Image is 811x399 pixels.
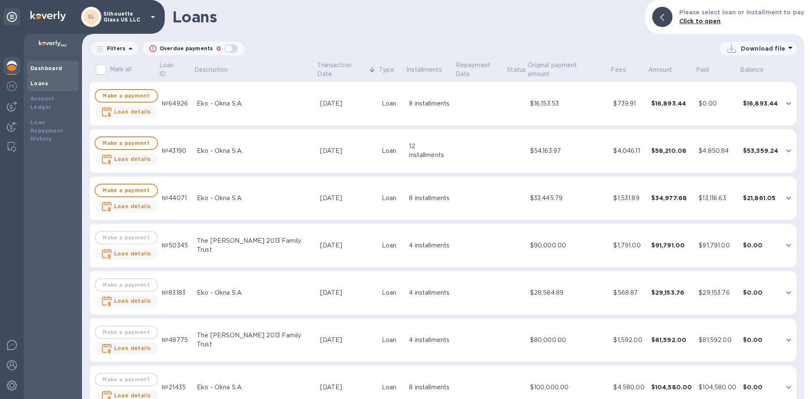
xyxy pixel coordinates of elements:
[613,288,644,297] div: $568.87
[699,383,736,392] div: $104,580.00
[699,241,736,250] div: $91,791.00
[162,336,190,345] div: №48775
[613,383,644,392] div: $4,580.00
[30,80,48,87] b: Loans
[613,194,644,203] div: $1,531.89
[651,241,692,250] div: $91,791.00
[782,144,795,157] button: expand row
[782,97,795,110] button: expand row
[651,336,692,344] div: $81,592.00
[320,241,375,250] div: [DATE]
[95,248,158,260] button: Loan details
[30,119,63,142] b: Loan Repayment History
[613,147,644,155] div: $4,046.11
[743,288,778,297] div: $0.00
[114,156,151,162] b: Loan details
[162,241,190,250] div: №50345
[651,288,692,297] div: $29,153.76
[782,334,795,346] button: expand row
[194,65,228,74] p: Description
[162,147,190,155] div: №43190
[382,336,403,345] div: Loan
[95,295,158,307] button: Loan details
[95,342,158,355] button: Loan details
[317,61,366,79] p: Transaction Date
[507,65,526,74] span: Status
[162,288,190,297] div: №83183
[406,65,453,74] span: Installments
[159,61,182,79] p: Loan ID
[320,194,375,203] div: [DATE]
[379,65,405,74] span: Type
[30,65,63,71] b: Dashboard
[95,201,158,213] button: Loan details
[95,106,158,118] button: Loan details
[194,65,239,74] span: Description
[320,147,375,155] div: [DATE]
[782,286,795,299] button: expand row
[528,61,599,79] p: Original payment amount
[782,192,795,204] button: expand row
[679,9,804,16] b: Please select loan or installment to pay
[382,241,403,250] div: Loan
[409,383,452,392] div: 8 installments
[110,65,132,74] p: Mark all
[611,65,637,74] span: Fees
[530,383,607,392] div: $100,000.00
[651,194,692,202] div: $34,977.68
[143,42,245,55] button: Overdue payments0
[409,99,452,108] div: 8 installments
[743,241,778,250] div: $0.00
[741,44,785,53] p: Download file
[102,138,150,148] span: Make a payment
[197,383,313,392] div: Eko - Okna S.A.
[317,61,377,79] span: Transaction Date
[696,65,709,74] p: Paid
[743,336,778,344] div: $0.00
[95,153,158,166] button: Loan details
[613,336,644,345] div: $1,592.00
[699,194,736,203] div: $13,116.63
[782,239,795,252] button: expand row
[699,147,736,155] div: $4,850.84
[102,185,150,195] span: Make a payment
[409,336,452,345] div: 4 installments
[699,99,736,108] div: $0.00
[648,65,683,74] span: Amount
[216,44,221,53] p: 0
[740,65,764,74] p: Balance
[409,288,452,297] div: 4 installments
[382,147,403,155] div: Loan
[699,288,736,297] div: $29,153.76
[456,61,506,79] p: Repayment Date
[740,65,775,74] span: Balance
[320,336,375,345] div: [DATE]
[679,18,721,24] b: Click to open
[743,383,778,391] div: $0.00
[409,194,452,203] div: 8 installments
[114,298,151,304] b: Loan details
[530,99,607,108] div: $16,153.53
[648,65,672,74] p: Amount
[651,99,692,108] div: $16,893.44
[95,136,158,150] button: Make a payment
[613,241,644,250] div: $1,791.00
[95,89,158,103] button: Make a payment
[114,345,151,351] b: Loan details
[114,109,151,115] b: Loan details
[197,236,313,254] div: The [PERSON_NAME] 2013 Family Trust
[382,288,403,297] div: Loan
[102,91,150,101] span: Make a payment
[162,194,190,203] div: №44071
[7,81,17,91] img: Foreign exchange
[409,142,452,160] div: 12 installments
[699,336,736,345] div: $81,592.00
[611,65,626,74] p: Fees
[30,11,66,21] img: Logo
[103,11,146,23] p: Silhouette Glass US LLC
[530,336,607,345] div: $80,000.00
[743,194,778,202] div: $21,861.05
[197,331,313,349] div: The [PERSON_NAME] 2013 Family Trust
[3,8,20,25] div: Unpin categories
